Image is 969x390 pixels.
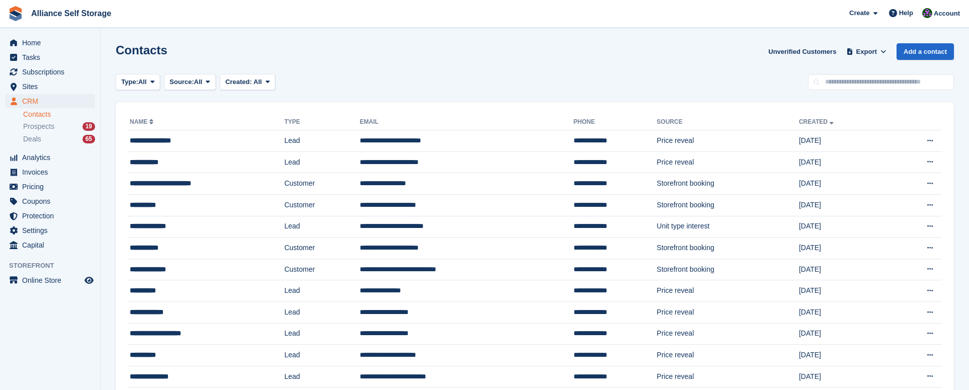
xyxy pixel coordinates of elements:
span: Storefront [9,261,100,271]
span: Pricing [22,180,83,194]
button: Source: All [164,74,216,91]
span: All [254,78,262,86]
td: Storefront booking [657,194,799,216]
td: Storefront booking [657,259,799,280]
span: Help [899,8,913,18]
td: Lead [284,323,360,345]
div: 19 [83,122,95,131]
td: Price reveal [657,151,799,173]
td: Lead [284,345,360,366]
th: Source [657,114,799,130]
td: [DATE] [799,194,890,216]
span: Home [22,36,83,50]
td: [DATE] [799,130,890,152]
span: Deals [23,134,41,144]
td: [DATE] [799,216,890,238]
td: Customer [284,238,360,259]
span: Created: [225,78,252,86]
span: Tasks [22,50,83,64]
td: Price reveal [657,366,799,387]
button: Export [844,43,889,60]
a: menu [5,194,95,208]
a: Prospects 19 [23,121,95,132]
a: menu [5,273,95,287]
span: CRM [22,94,83,108]
td: [DATE] [799,323,890,345]
td: [DATE] [799,301,890,323]
button: Type: All [116,74,160,91]
a: menu [5,94,95,108]
td: [DATE] [799,173,890,195]
span: Invoices [22,165,83,179]
td: Price reveal [657,280,799,302]
a: menu [5,80,95,94]
span: Prospects [23,122,54,131]
a: Add a contact [897,43,954,60]
a: Contacts [23,110,95,119]
td: [DATE] [799,366,890,387]
td: Customer [284,194,360,216]
span: Subscriptions [22,65,83,79]
td: [DATE] [799,345,890,366]
td: Lead [284,151,360,173]
span: All [194,77,203,87]
span: Settings [22,223,83,238]
a: menu [5,238,95,252]
th: Phone [574,114,657,130]
span: Create [849,8,869,18]
span: Type: [121,77,138,87]
div: 65 [83,135,95,143]
td: Price reveal [657,323,799,345]
a: menu [5,165,95,179]
span: Capital [22,238,83,252]
img: Romilly Norton [922,8,932,18]
img: stora-icon-8386f47178a22dfd0bd8f6a31ec36ba5ce8667c1dd55bd0f319d3a0aa187defe.svg [8,6,23,21]
td: [DATE] [799,151,890,173]
td: Storefront booking [657,173,799,195]
td: [DATE] [799,238,890,259]
td: Unit type interest [657,216,799,238]
span: Online Store [22,273,83,287]
th: Email [360,114,574,130]
a: menu [5,223,95,238]
td: Lead [284,130,360,152]
a: Unverified Customers [764,43,840,60]
a: Created [799,118,836,125]
a: menu [5,150,95,165]
span: Sites [22,80,83,94]
td: Lead [284,216,360,238]
td: [DATE] [799,259,890,280]
a: menu [5,180,95,194]
a: Deals 65 [23,134,95,144]
span: Coupons [22,194,83,208]
span: Source: [170,77,194,87]
th: Type [284,114,360,130]
a: menu [5,65,95,79]
button: Created: All [220,74,275,91]
td: [DATE] [799,280,890,302]
td: Customer [284,173,360,195]
a: Preview store [83,274,95,286]
td: Lead [284,280,360,302]
span: All [138,77,147,87]
td: Price reveal [657,130,799,152]
td: Price reveal [657,301,799,323]
td: Price reveal [657,345,799,366]
a: Alliance Self Storage [27,5,115,22]
a: Name [130,118,155,125]
h1: Contacts [116,43,168,57]
span: Export [856,47,877,57]
span: Account [934,9,960,19]
td: Storefront booking [657,238,799,259]
span: Protection [22,209,83,223]
td: Lead [284,301,360,323]
span: Analytics [22,150,83,165]
a: menu [5,36,95,50]
td: Lead [284,366,360,387]
a: menu [5,209,95,223]
a: menu [5,50,95,64]
td: Customer [284,259,360,280]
